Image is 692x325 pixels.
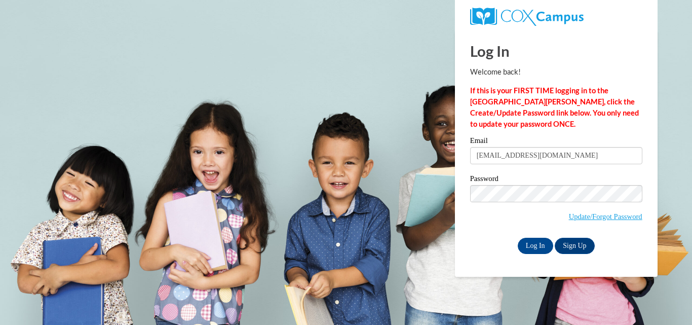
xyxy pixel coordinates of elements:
[569,212,642,221] a: Update/Forgot Password
[470,66,642,78] p: Welcome back!
[470,137,642,147] label: Email
[518,238,553,254] input: Log In
[470,86,639,128] strong: If this is your FIRST TIME logging in to the [GEOGRAPHIC_DATA][PERSON_NAME], click the Create/Upd...
[555,238,594,254] a: Sign Up
[470,8,584,26] img: COX Campus
[470,175,642,185] label: Password
[470,8,642,26] a: COX Campus
[470,41,642,61] h1: Log In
